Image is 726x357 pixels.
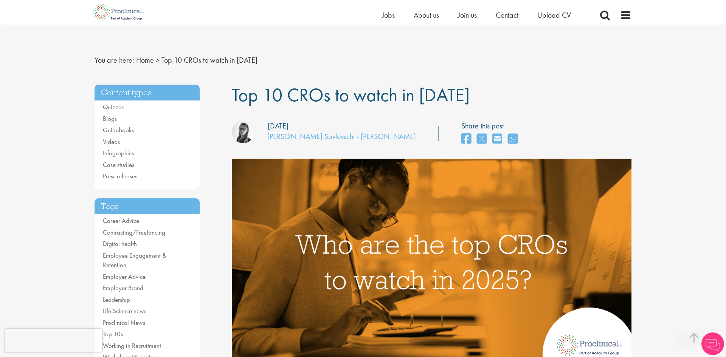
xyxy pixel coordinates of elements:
a: share on whats app [508,131,518,147]
a: Blogs [103,114,117,123]
iframe: reCAPTCHA [5,329,102,352]
span: Top 10 CROs to watch in [DATE] [161,55,258,65]
a: Employer Brand [103,284,143,292]
a: share on email [492,131,502,147]
label: Share this post [461,121,521,131]
a: Proclinical News [103,318,145,327]
a: Employer Advice [103,272,146,281]
a: Jobs [382,10,395,20]
a: Guidebooks [103,126,134,134]
img: Theodora Savlovschi - Wicks [232,121,254,143]
img: Chatbot [701,332,724,355]
a: Infographics [103,149,134,157]
span: Top 10 CROs to watch in [DATE] [232,83,470,107]
a: Case studies [103,161,134,169]
a: Digital health [103,240,137,248]
a: share on twitter [477,131,487,147]
span: > [156,55,160,65]
a: Contact [496,10,518,20]
a: Top 10s [103,330,123,338]
a: Working in Recruitment [103,342,161,350]
a: Employee Engagement & Retention [103,251,166,269]
a: [PERSON_NAME] Savlovschi - [PERSON_NAME] [267,131,416,141]
a: Life Science news [103,307,146,315]
a: Join us [458,10,477,20]
a: share on facebook [461,131,471,147]
a: Videos [103,138,120,146]
a: Press releases [103,172,137,180]
a: Upload CV [537,10,571,20]
a: Quizzes [103,103,124,111]
a: About us [414,10,439,20]
a: breadcrumb link [136,55,154,65]
a: Contracting/Freelancing [103,228,165,236]
span: You are here: [95,55,134,65]
a: Leadership [103,295,130,304]
h3: Content types [95,85,200,101]
a: Career Advice [103,216,139,225]
div: [DATE] [268,121,289,131]
h3: Tags [95,198,200,215]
